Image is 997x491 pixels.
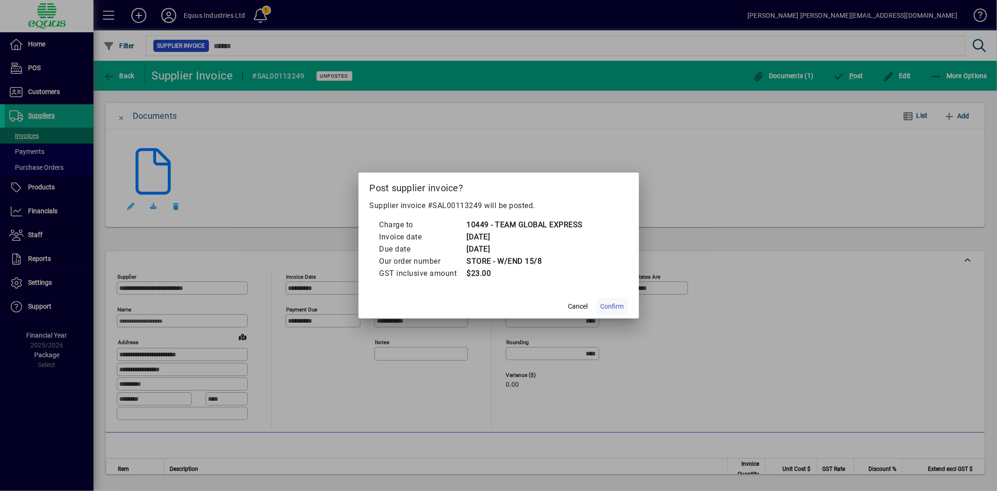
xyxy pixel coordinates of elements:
td: STORE - W/END 15/8 [466,255,583,267]
button: Cancel [563,298,593,315]
td: 10449 - TEAM GLOBAL EXPRESS [466,219,583,231]
td: Due date [379,243,466,255]
td: GST inclusive amount [379,267,466,280]
span: Confirm [601,302,624,311]
td: [DATE] [466,231,583,243]
h2: Post supplier invoice? [359,173,639,200]
td: [DATE] [466,243,583,255]
td: Invoice date [379,231,466,243]
span: Cancel [568,302,588,311]
td: $23.00 [466,267,583,280]
td: Charge to [379,219,466,231]
button: Confirm [597,298,628,315]
td: Our order number [379,255,466,267]
p: Supplier invoice #SAL00113249 will be posted. [370,200,628,211]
